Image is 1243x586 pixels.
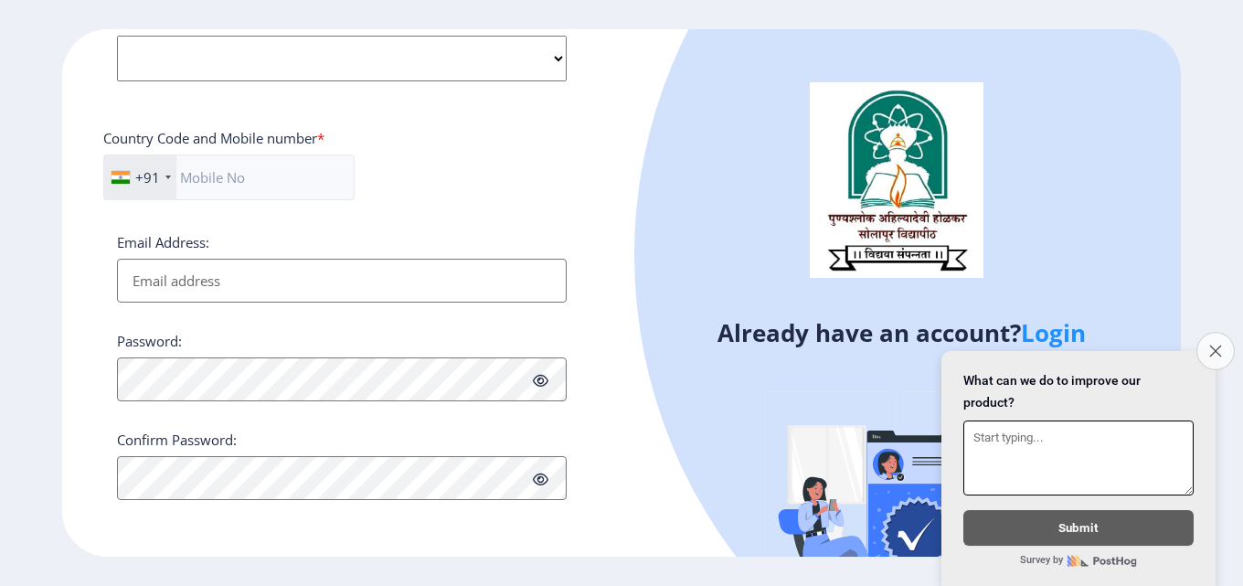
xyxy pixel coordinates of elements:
a: Login [1021,316,1086,349]
div: India (भारत): +91 [104,155,176,199]
label: Country Code and Mobile number [103,129,324,147]
input: Mobile No [103,154,355,200]
label: Confirm Password: [117,431,237,449]
input: Email address [117,259,567,303]
h4: Already have an account? [635,318,1167,347]
div: +91 [135,168,160,186]
label: Email Address: [117,233,209,251]
img: logo [810,82,983,278]
label: Password: [117,332,182,350]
